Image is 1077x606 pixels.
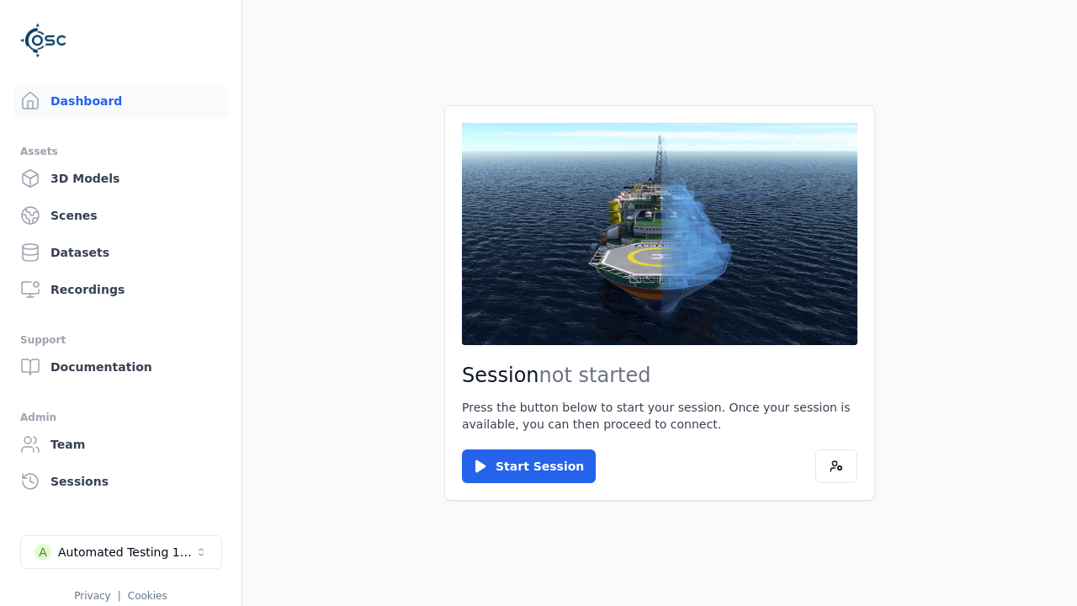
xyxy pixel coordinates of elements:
div: A [34,544,51,561]
a: Sessions [13,465,228,498]
p: Press the button below to start your session. Once your session is available, you can then procee... [462,399,857,433]
button: Start Session [462,449,596,483]
a: Recordings [13,273,228,306]
span: not started [539,364,651,387]
a: Dashboard [13,84,228,118]
div: Support [20,330,221,350]
a: Team [13,428,228,461]
a: Documentation [13,350,228,384]
h2: Session [462,362,857,389]
div: Assets [20,141,221,162]
a: Privacy [74,590,110,602]
div: Admin [20,407,221,428]
div: Automated Testing 1 - Playwright [58,544,194,561]
a: Datasets [13,236,228,269]
span: | [118,590,121,602]
a: Cookies [128,590,167,602]
img: Logo [20,17,67,64]
button: Select a workspace [20,535,222,569]
a: Scenes [13,199,228,232]
a: 3D Models [13,162,228,195]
